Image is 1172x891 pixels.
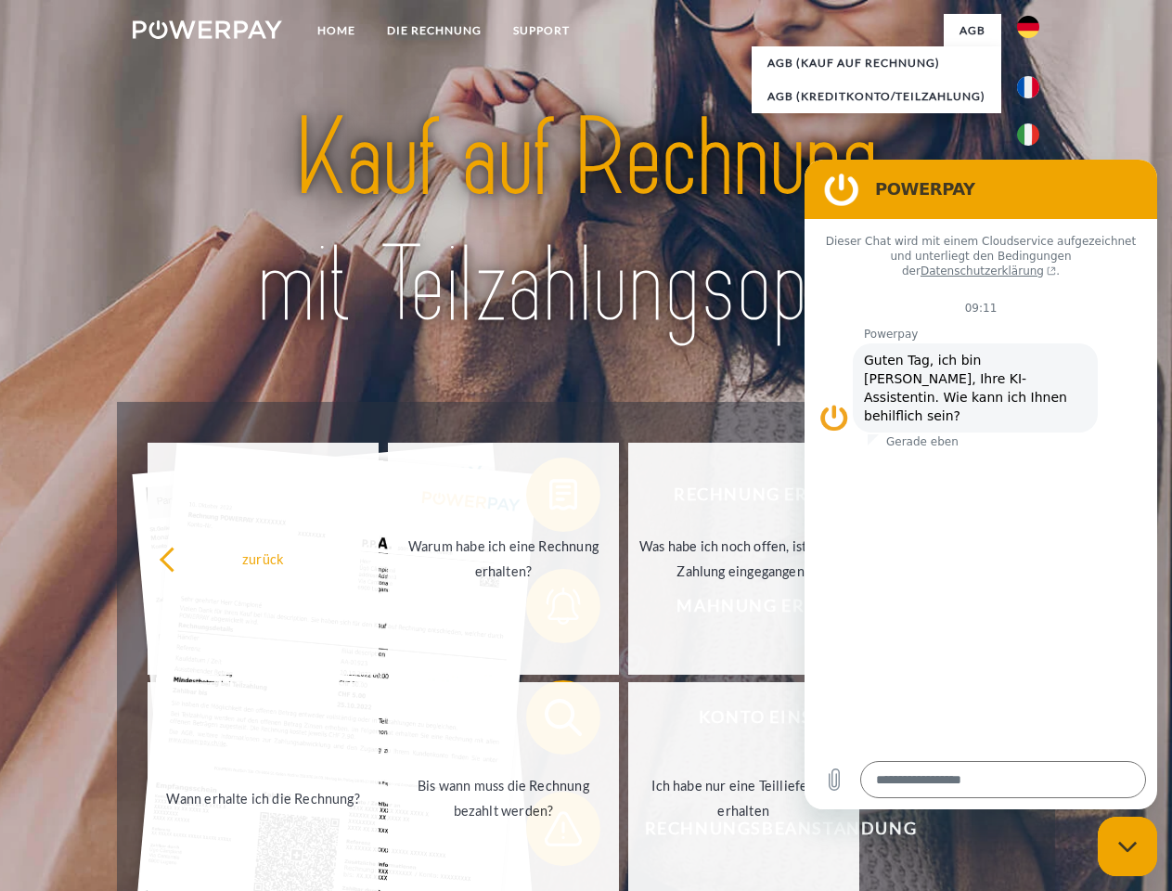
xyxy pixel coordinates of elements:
a: AGB (Kauf auf Rechnung) [752,46,1001,80]
img: de [1017,16,1039,38]
a: Was habe ich noch offen, ist meine Zahlung eingegangen? [628,443,859,675]
a: DIE RECHNUNG [371,14,497,47]
div: Wann erhalte ich die Rechnung? [159,785,367,810]
img: fr [1017,76,1039,98]
iframe: Schaltfläche zum Öffnen des Messaging-Fensters; Konversation läuft [1098,817,1157,876]
img: logo-powerpay-white.svg [133,20,282,39]
div: Ich habe nur eine Teillieferung erhalten [639,773,848,823]
div: zurück [159,546,367,571]
div: Warum habe ich eine Rechnung erhalten? [399,534,608,584]
a: AGB (Kreditkonto/Teilzahlung) [752,80,1001,113]
img: title-powerpay_de.svg [177,89,995,355]
a: Home [302,14,371,47]
div: Bis wann muss die Rechnung bezahlt werden? [399,773,608,823]
iframe: Messaging-Fenster [805,160,1157,809]
div: Was habe ich noch offen, ist meine Zahlung eingegangen? [639,534,848,584]
img: it [1017,123,1039,146]
a: SUPPORT [497,14,586,47]
a: agb [944,14,1001,47]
